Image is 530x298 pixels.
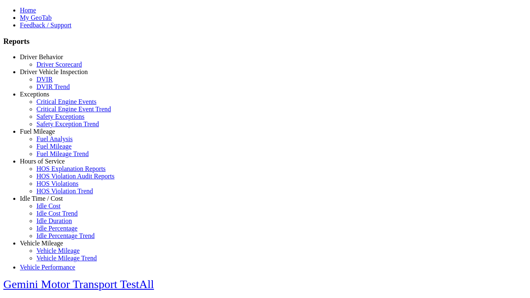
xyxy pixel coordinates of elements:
a: Home [20,7,36,14]
a: HOS Violations [36,180,78,187]
h3: Reports [3,37,527,46]
a: Idle Cost Trend [36,210,78,217]
a: Vehicle Mileage [36,247,79,254]
a: DVIR Trend [36,83,70,90]
a: Critical Engine Events [36,98,96,105]
a: Idle Time / Cost [20,195,63,202]
a: My GeoTab [20,14,52,21]
a: Idle Cost [36,202,60,209]
a: HOS Violation Trend [36,187,93,195]
a: Safety Exception Trend [36,120,99,127]
a: DVIR [36,76,53,83]
a: Vehicle Mileage [20,240,63,247]
a: Hours of Service [20,158,65,165]
a: Safety Exceptions [36,113,84,120]
a: Idle Duration [36,217,72,224]
a: Driver Vehicle Inspection [20,68,88,75]
a: Fuel Mileage Trend [36,150,89,157]
a: Critical Engine Event Trend [36,106,111,113]
a: Driver Behavior [20,53,63,60]
a: Vehicle Performance [20,264,75,271]
a: Fuel Analysis [36,135,73,142]
a: HOS Explanation Reports [36,165,106,172]
a: Exceptions [20,91,49,98]
a: Fuel Mileage [20,128,55,135]
a: Driver Scorecard [36,61,82,68]
a: HOS Violation Audit Reports [36,173,115,180]
a: Fuel Mileage [36,143,72,150]
a: Idle Percentage Trend [36,232,94,239]
a: Idle Percentage [36,225,77,232]
a: Vehicle Mileage Trend [36,255,97,262]
a: Feedback / Support [20,22,71,29]
a: Gemini Motor Transport TestAll [3,278,154,291]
